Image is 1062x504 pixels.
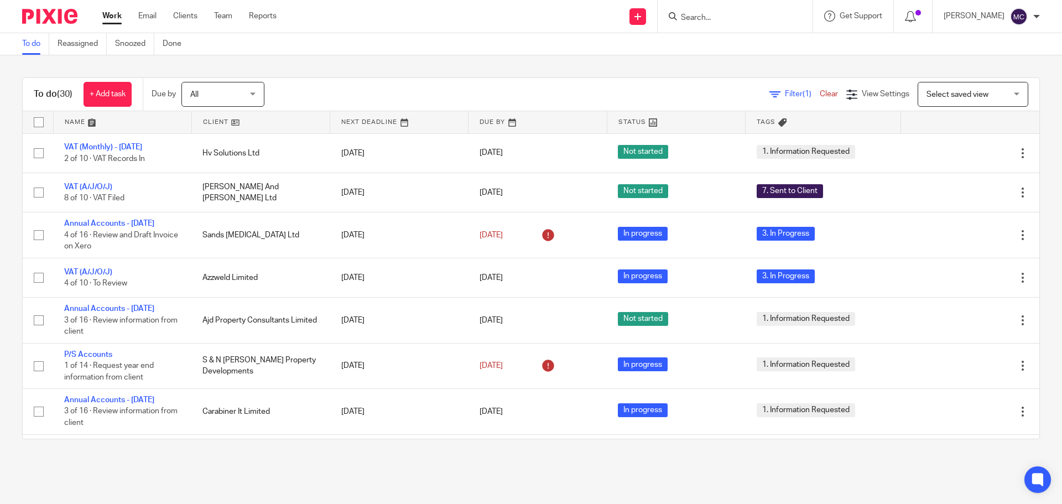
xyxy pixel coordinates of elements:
[191,434,330,480] td: Sporting Chance Newport Community Interest Company
[191,298,330,343] td: Ajd Property Consultants Limited
[480,274,503,282] span: [DATE]
[64,143,142,151] a: VAT (Monthly) - [DATE]
[480,189,503,196] span: [DATE]
[480,408,503,415] span: [DATE]
[757,119,775,125] span: Tags
[64,155,145,163] span: 2 of 10 · VAT Records In
[64,268,112,276] a: VAT (A/J/O/J)
[64,183,112,191] a: VAT (A/J/O/J)
[757,403,855,417] span: 1. Information Requested
[618,145,668,159] span: Not started
[152,89,176,100] p: Due by
[820,90,838,98] a: Clear
[58,33,107,55] a: Reassigned
[480,149,503,157] span: [DATE]
[618,269,668,283] span: In progress
[618,357,668,371] span: In progress
[138,11,157,22] a: Email
[191,258,330,297] td: Azzweld Limited
[330,133,468,173] td: [DATE]
[191,212,330,258] td: Sands [MEDICAL_DATA] Ltd
[862,90,909,98] span: View Settings
[618,403,668,417] span: In progress
[64,279,127,287] span: 4 of 10 · To Review
[757,269,815,283] span: 3. In Progress
[190,91,199,98] span: All
[944,11,1004,22] p: [PERSON_NAME]
[249,11,277,22] a: Reports
[480,316,503,324] span: [DATE]
[785,90,820,98] span: Filter
[330,173,468,212] td: [DATE]
[330,434,468,480] td: [DATE]
[214,11,232,22] a: Team
[330,298,468,343] td: [DATE]
[64,220,154,227] a: Annual Accounts - [DATE]
[757,184,823,198] span: 7. Sent to Client
[163,33,190,55] a: Done
[22,9,77,24] img: Pixie
[680,13,779,23] input: Search
[64,305,154,313] a: Annual Accounts - [DATE]
[480,362,503,370] span: [DATE]
[191,389,330,434] td: Carabiner It Limited
[22,33,49,55] a: To do
[757,227,815,241] span: 3. In Progress
[64,231,178,251] span: 4 of 16 · Review and Draft Invoice on Xero
[191,133,330,173] td: Hv Solutions Ltd
[757,312,855,326] span: 1. Information Requested
[191,343,330,388] td: S & N [PERSON_NAME] Property Developments
[330,258,468,297] td: [DATE]
[480,231,503,239] span: [DATE]
[330,389,468,434] td: [DATE]
[757,145,855,159] span: 1. Information Requested
[64,351,112,358] a: P/S Accounts
[102,11,122,22] a: Work
[64,362,154,381] span: 1 of 14 · Request year end information from client
[84,82,132,107] a: + Add task
[926,91,988,98] span: Select saved view
[330,212,468,258] td: [DATE]
[64,408,178,427] span: 3 of 16 · Review information from client
[1010,8,1028,25] img: svg%3E
[64,316,178,336] span: 3 of 16 · Review information from client
[34,89,72,100] h1: To do
[330,343,468,388] td: [DATE]
[757,357,855,371] span: 1. Information Requested
[618,184,668,198] span: Not started
[173,11,197,22] a: Clients
[115,33,154,55] a: Snoozed
[618,312,668,326] span: Not started
[191,173,330,212] td: [PERSON_NAME] And [PERSON_NAME] Ltd
[803,90,811,98] span: (1)
[840,12,882,20] span: Get Support
[64,194,124,202] span: 8 of 10 · VAT Filed
[618,227,668,241] span: In progress
[57,90,72,98] span: (30)
[64,396,154,404] a: Annual Accounts - [DATE]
